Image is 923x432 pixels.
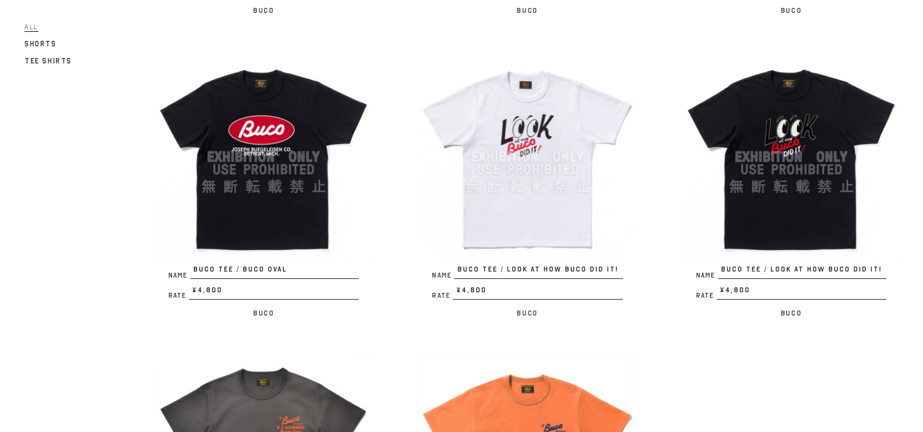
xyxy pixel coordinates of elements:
a: All [24,20,38,34]
span: Rate [168,292,189,299]
span: BUCO TEE / BUCO OVAL [190,264,359,279]
span: Name [432,272,454,279]
p: Buco [420,306,634,320]
p: Buco [156,306,371,320]
a: Tee Shirts [24,54,72,68]
span: ¥4,800 [453,285,622,300]
p: Buco [684,306,899,320]
span: Name [168,272,190,279]
img: BUCO TEE / BUCO OVAL [156,49,371,264]
span: ¥4,800 [189,285,359,300]
span: Rate [696,292,717,299]
span: Tee Shirts [24,57,72,65]
span: Shorts [24,40,57,48]
span: Rate [432,292,453,299]
p: Buco [684,3,899,18]
p: Buco [156,3,371,18]
a: BUCO TEE / LOOK AT HOW BUCO DID IT! NameBUCO TEE / LOOK AT HOW BUCO DID IT! Rate¥4,800 Buco [420,49,634,320]
span: BUCO TEE / LOOK AT HOW BUCO DID IT! [454,264,622,279]
span: BUCO TEE / LOOK AT HOW BUCO DID IT! [718,264,886,279]
a: BUCO TEE / BUCO OVAL NameBUCO TEE / BUCO OVAL Rate¥4,800 Buco [156,49,371,320]
img: BUCO TEE / LOOK AT HOW BUCO DID IT! [420,49,634,264]
span: ¥4,800 [717,285,886,300]
a: BUCO TEE / LOOK AT HOW BUCO DID IT! NameBUCO TEE / LOOK AT HOW BUCO DID IT! Rate¥4,800 Buco [684,49,899,320]
p: Buco [420,3,634,18]
span: All [24,23,38,32]
a: Shorts [24,37,57,51]
img: BUCO TEE / LOOK AT HOW BUCO DID IT! [684,49,899,264]
span: Name [696,272,718,279]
